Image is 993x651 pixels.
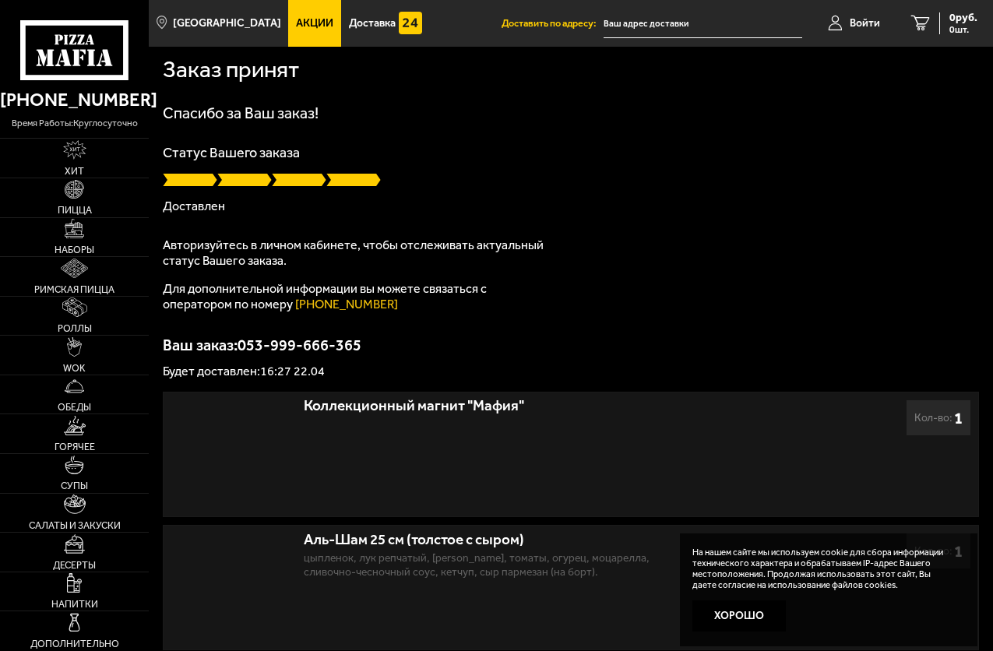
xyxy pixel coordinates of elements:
[850,18,880,29] span: Войти
[399,12,422,35] img: 15daf4d41897b9f0e9f617042186c801.svg
[61,481,88,491] span: Супы
[55,442,95,452] span: Горячее
[163,365,979,378] p: Будет доставлен: 16:27 22.04
[29,521,121,531] span: Салаты и закуски
[954,408,963,428] b: 1
[30,639,119,649] span: Дополнительно
[63,364,86,374] span: WOK
[692,547,955,590] p: На нашем сайте мы используем cookie для сбора информации технического характера и обрабатываем IP...
[163,200,979,213] p: Доставлен
[65,167,84,177] span: Хит
[58,206,92,216] span: Пицца
[304,397,686,415] div: Коллекционный магнит "Мафия"
[304,551,686,579] p: цыпленок, лук репчатый, [PERSON_NAME], томаты, огурец, моцарелла, сливочно-чесночный соус, кетчуп...
[163,238,552,269] p: Авторизуйтесь в личном кабинете, чтобы отслеживать актуальный статус Вашего заказа.
[55,245,94,255] span: Наборы
[163,337,979,353] p: Ваш заказ: 053-999-666-365
[296,18,333,29] span: Акции
[163,146,979,160] p: Статус Вашего заказа
[604,9,802,38] input: Ваш адрес доставки
[914,408,963,428] div: Кол-во:
[349,18,396,29] span: Доставка
[304,531,686,549] div: Аль-Шам 25 см (толстое с сыром)
[295,297,398,311] a: [PHONE_NUMBER]
[34,285,114,295] span: Римская пицца
[163,281,552,312] p: Для дополнительной информации вы можете связаться с оператором по номеру
[51,600,98,610] span: Напитки
[58,403,91,413] span: Обеды
[163,58,299,82] h1: Заказ принят
[173,18,281,29] span: [GEOGRAPHIC_DATA]
[53,561,96,571] span: Десерты
[692,600,786,632] button: Хорошо
[949,12,977,23] span: 0 руб.
[502,19,604,29] span: Доставить по адресу:
[58,324,92,334] span: Роллы
[949,25,977,34] span: 0 шт.
[163,105,979,121] h1: Спасибо за Ваш заказ!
